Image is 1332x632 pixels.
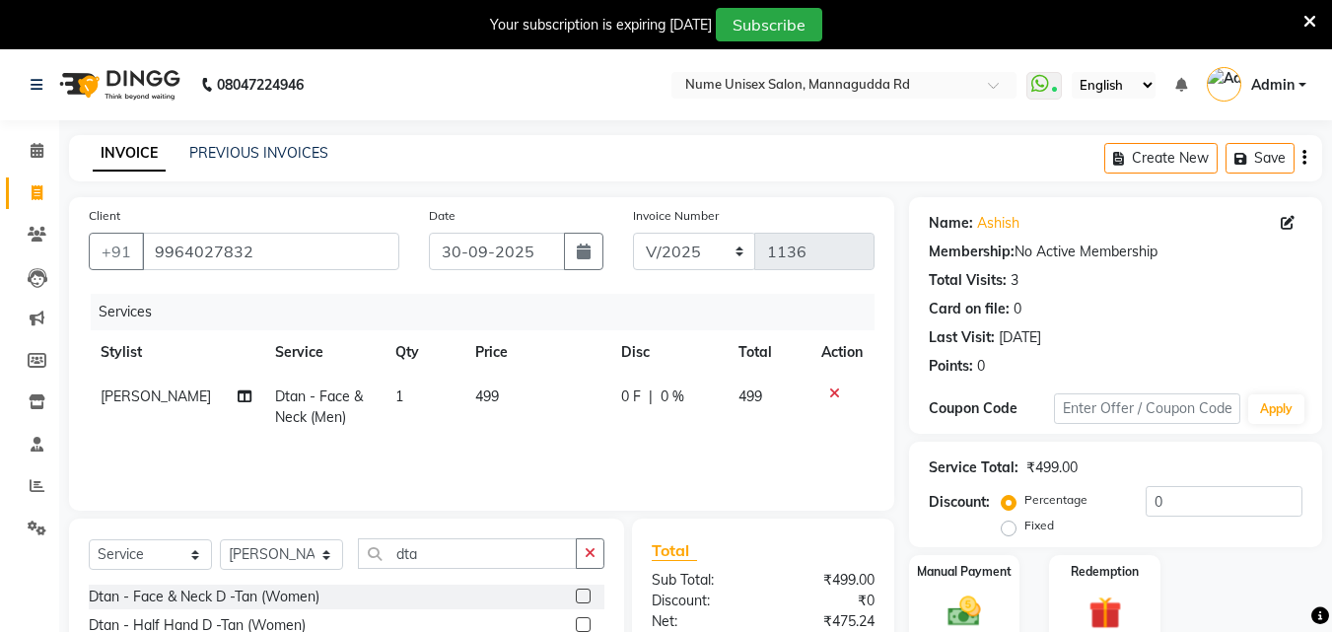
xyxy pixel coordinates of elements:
div: ₹499.00 [1026,457,1078,478]
th: Action [809,330,875,375]
div: Last Visit: [929,327,995,348]
img: Admin [1207,67,1241,102]
button: Create New [1104,143,1218,174]
div: Coupon Code [929,398,1053,419]
span: 499 [738,387,762,405]
div: Discount: [637,591,763,611]
div: 0 [1014,299,1021,319]
div: Dtan - Face & Neck D -Tan (Women) [89,587,319,607]
label: Manual Payment [917,563,1012,581]
th: Price [463,330,609,375]
div: Sub Total: [637,570,763,591]
div: Your subscription is expiring [DATE] [490,15,712,35]
span: [PERSON_NAME] [101,387,211,405]
button: Subscribe [716,8,822,41]
div: [DATE] [999,327,1041,348]
button: Apply [1248,394,1304,424]
b: 08047224946 [217,57,304,112]
div: Discount: [929,492,990,513]
label: Redemption [1071,563,1139,581]
div: 0 [977,356,985,377]
div: No Active Membership [929,242,1302,262]
span: Admin [1251,75,1295,96]
span: 0 F [621,386,641,407]
div: Membership: [929,242,1015,262]
div: ₹0 [763,591,889,611]
div: Name: [929,213,973,234]
label: Client [89,207,120,225]
img: logo [50,57,185,112]
input: Enter Offer / Coupon Code [1054,393,1240,424]
span: 499 [475,387,499,405]
a: PREVIOUS INVOICES [189,144,328,162]
input: Search by Name/Mobile/Email/Code [142,233,399,270]
label: Invoice Number [633,207,719,225]
span: 0 % [661,386,684,407]
label: Fixed [1024,517,1054,534]
span: 1 [395,387,403,405]
a: INVOICE [93,136,166,172]
label: Percentage [1024,491,1087,509]
img: _cash.svg [938,593,991,630]
span: Total [652,540,697,561]
div: 3 [1011,270,1018,291]
th: Total [727,330,810,375]
th: Qty [384,330,463,375]
input: Search or Scan [358,538,577,569]
div: Card on file: [929,299,1010,319]
label: Date [429,207,456,225]
span: | [649,386,653,407]
th: Service [263,330,384,375]
th: Disc [609,330,727,375]
div: Services [91,294,889,330]
a: Ashish [977,213,1019,234]
div: ₹499.00 [763,570,889,591]
div: Net: [637,611,763,632]
button: +91 [89,233,144,270]
div: Points: [929,356,973,377]
button: Save [1226,143,1295,174]
div: Total Visits: [929,270,1007,291]
div: ₹475.24 [763,611,889,632]
th: Stylist [89,330,263,375]
div: Service Total: [929,457,1018,478]
span: Dtan - Face & Neck (Men) [275,387,363,426]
